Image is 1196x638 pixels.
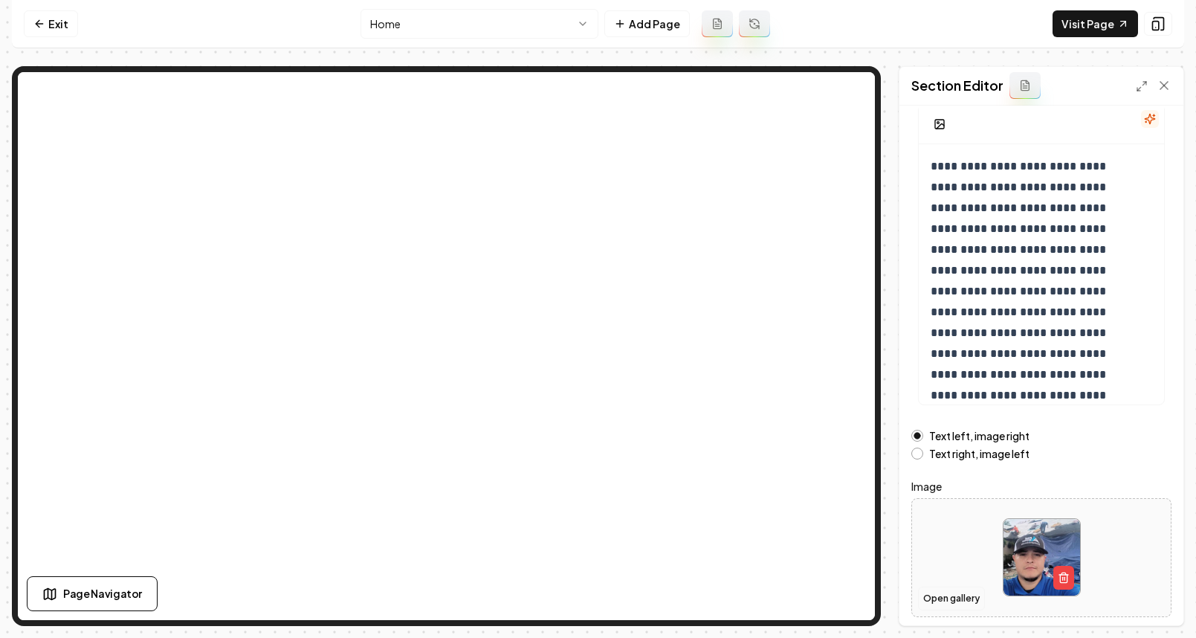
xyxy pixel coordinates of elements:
button: Page Navigator [27,576,158,611]
button: Add admin page prompt [702,10,733,37]
button: Add Page [604,10,690,37]
button: Open gallery [918,587,985,610]
button: Add Image [925,111,954,138]
label: Text right, image left [929,448,1029,459]
h2: Section Editor [911,75,1003,96]
label: Text left, image right [929,431,1029,441]
a: Visit Page [1053,10,1138,37]
a: Exit [24,10,78,37]
img: image [1003,519,1080,596]
span: Page Navigator [63,586,142,602]
label: Image [911,477,1171,495]
button: Regenerate page [739,10,770,37]
button: Add admin section prompt [1009,72,1041,99]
